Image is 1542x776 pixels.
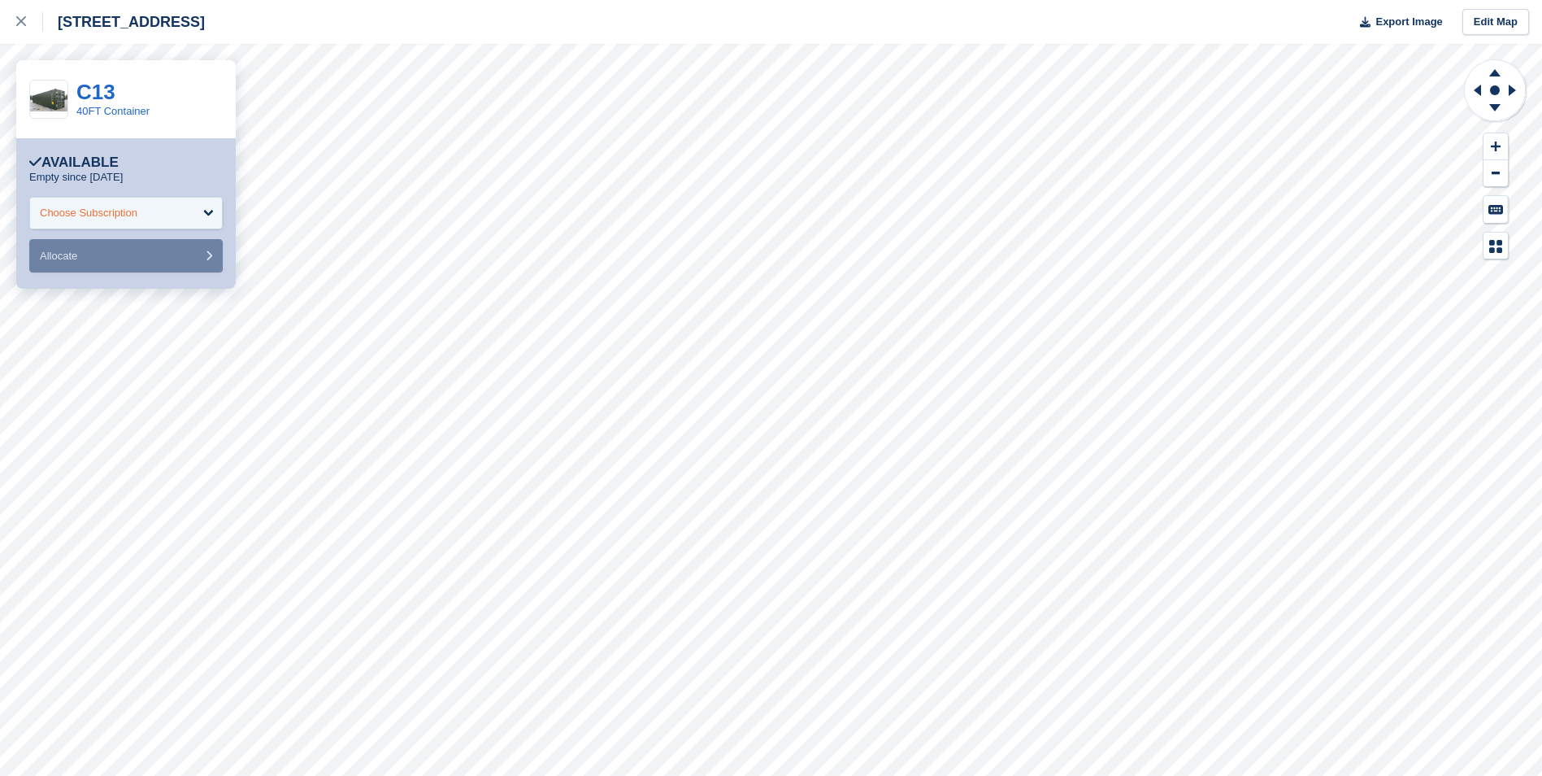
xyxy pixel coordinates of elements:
button: Export Image [1350,9,1443,36]
span: Allocate [40,250,77,262]
button: Zoom Out [1483,160,1508,187]
div: Choose Subscription [40,205,137,221]
button: Allocate [29,239,223,272]
a: Edit Map [1462,9,1529,36]
div: [STREET_ADDRESS] [43,12,205,32]
span: Export Image [1375,14,1442,30]
button: Keyboard Shortcuts [1483,196,1508,223]
div: Available [29,155,119,171]
a: 40FT Container [76,105,150,117]
a: C13 [76,80,115,104]
p: Empty since [DATE] [29,171,123,184]
button: Map Legend [1483,233,1508,259]
img: 40ft%20container.jpg [30,87,67,112]
button: Zoom In [1483,133,1508,160]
